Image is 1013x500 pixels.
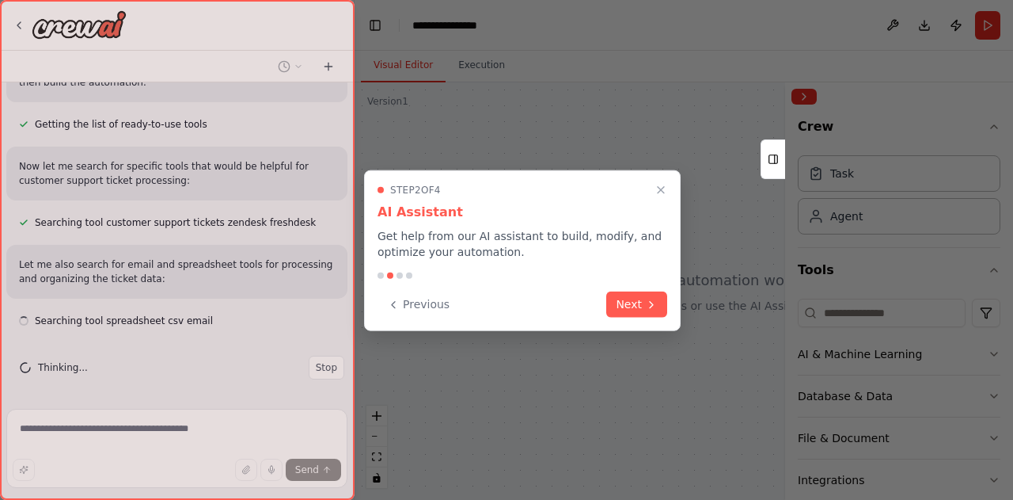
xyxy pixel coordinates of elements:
button: Close walkthrough [651,181,670,200]
h3: AI Assistant [378,203,667,222]
p: Get help from our AI assistant to build, modify, and optimize your automation. [378,228,667,260]
button: Next [606,292,667,318]
button: Hide left sidebar [364,14,386,36]
button: Previous [378,292,459,318]
span: Step 2 of 4 [390,184,441,197]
